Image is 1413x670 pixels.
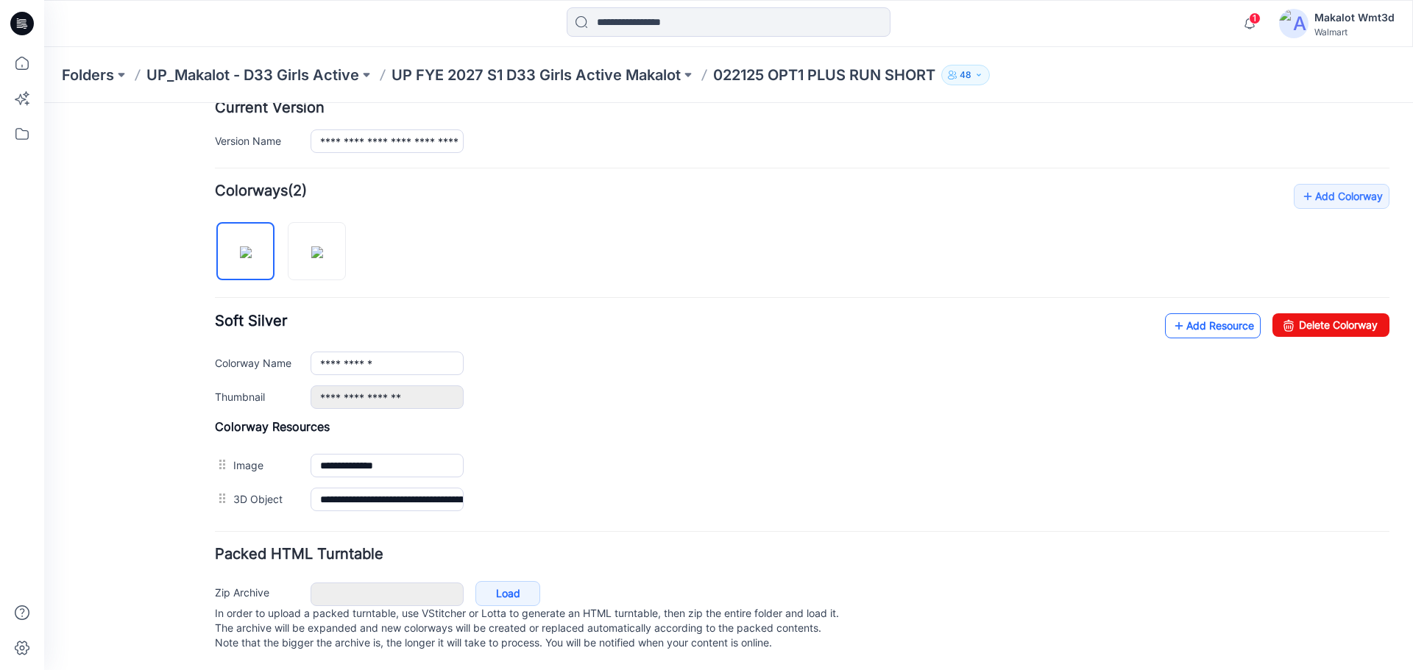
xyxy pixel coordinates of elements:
[1121,210,1217,235] a: Add Resource
[244,79,263,96] span: (2)
[1249,13,1261,24] span: 1
[44,103,1413,670] iframe: edit-style
[392,65,681,85] a: UP FYE 2027 S1 D33 Girls Active Makalot
[431,478,496,503] a: Load
[1314,9,1395,26] div: Makalot Wmt3d
[146,65,359,85] a: UP_Makalot - D33 Girls Active
[713,65,935,85] p: 022125 OPT1 PLUS RUN SHORT
[62,65,114,85] a: Folders
[941,65,990,85] button: 48
[171,209,243,227] span: Soft Silver
[171,252,252,268] label: Colorway Name
[171,29,252,46] label: Version Name
[267,143,279,155] img: eyJhbGciOiJIUzI1NiIsImtpZCI6IjAiLCJzbHQiOiJzZXMiLCJ0eXAiOiJKV1QifQ.eyJkYXRhIjp7InR5cGUiOiJzdG9yYW...
[171,444,1345,458] h4: Packed HTML Turntable
[171,79,244,96] strong: Colorways
[189,388,252,404] label: 3D Object
[960,67,971,83] p: 48
[1228,210,1345,234] a: Delete Colorway
[171,503,1345,547] p: In order to upload a packed turntable, use VStitcher or Lotta to generate an HTML turntable, then...
[1314,26,1395,38] div: Walmart
[196,143,208,155] img: eyJhbGciOiJIUzI1NiIsImtpZCI6IjAiLCJzbHQiOiJzZXMiLCJ0eXAiOiJKV1QifQ.eyJkYXRhIjp7InR5cGUiOiJzdG9yYW...
[171,316,1345,331] h4: Colorway Resources
[1279,9,1308,38] img: avatar
[171,481,252,497] label: Zip Archive
[171,285,252,302] label: Thumbnail
[1250,81,1345,106] a: Add Colorway
[189,354,252,370] label: Image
